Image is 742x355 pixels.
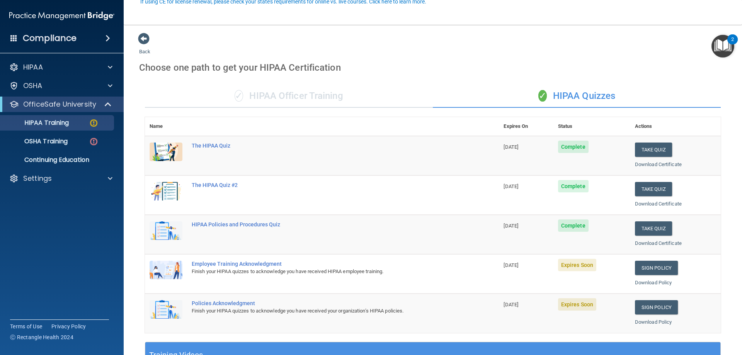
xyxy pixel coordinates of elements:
p: HIPAA [23,63,43,72]
a: Sign Policy [635,300,678,314]
a: Download Certificate [635,240,682,246]
span: [DATE] [504,144,518,150]
a: Settings [9,174,112,183]
div: 2 [731,39,734,49]
img: warning-circle.0cc9ac19.png [89,118,99,128]
button: Take Quiz [635,143,672,157]
div: HIPAA Officer Training [145,85,433,108]
span: Ⓒ Rectangle Health 2024 [10,333,73,341]
div: Choose one path to get your HIPAA Certification [139,56,727,79]
span: [DATE] [504,302,518,307]
span: Complete [558,219,589,232]
h4: Compliance [23,33,77,44]
button: Take Quiz [635,182,672,196]
span: [DATE] [504,223,518,229]
div: The HIPAA Quiz #2 [192,182,460,188]
div: Finish your HIPAA quizzes to acknowledge you have received your organization’s HIPAA policies. [192,306,460,316]
a: Download Certificate [635,201,682,207]
a: OfficeSafe University [9,100,112,109]
th: Name [145,117,187,136]
th: Actions [630,117,721,136]
span: Complete [558,180,589,192]
span: Expires Soon [558,259,596,271]
span: [DATE] [504,262,518,268]
div: Employee Training Acknowledgment [192,261,460,267]
a: OSHA [9,81,112,90]
p: Continuing Education [5,156,111,164]
a: Back [139,39,150,54]
a: Terms of Use [10,323,42,330]
span: ✓ [235,90,243,102]
div: HIPAA Quizzes [433,85,721,108]
img: danger-circle.6113f641.png [89,137,99,146]
a: Download Policy [635,280,672,285]
a: Sign Policy [635,261,678,275]
p: OSHA [23,81,43,90]
a: Download Policy [635,319,672,325]
a: Privacy Policy [51,323,86,330]
div: HIPAA Policies and Procedures Quiz [192,221,460,228]
div: The HIPAA Quiz [192,143,460,149]
a: Download Certificate [635,161,682,167]
span: Expires Soon [558,298,596,311]
span: [DATE] [504,183,518,189]
span: Complete [558,141,589,153]
img: PMB logo [9,8,114,24]
button: Take Quiz [635,221,672,236]
p: OfficeSafe University [23,100,96,109]
div: Finish your HIPAA quizzes to acknowledge you have received HIPAA employee training. [192,267,460,276]
a: HIPAA [9,63,112,72]
span: ✓ [538,90,547,102]
p: OSHA Training [5,138,68,145]
th: Expires On [499,117,553,136]
button: Open Resource Center, 2 new notifications [711,35,734,58]
th: Status [553,117,630,136]
p: Settings [23,174,52,183]
p: HIPAA Training [5,119,69,127]
div: Policies Acknowledgment [192,300,460,306]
